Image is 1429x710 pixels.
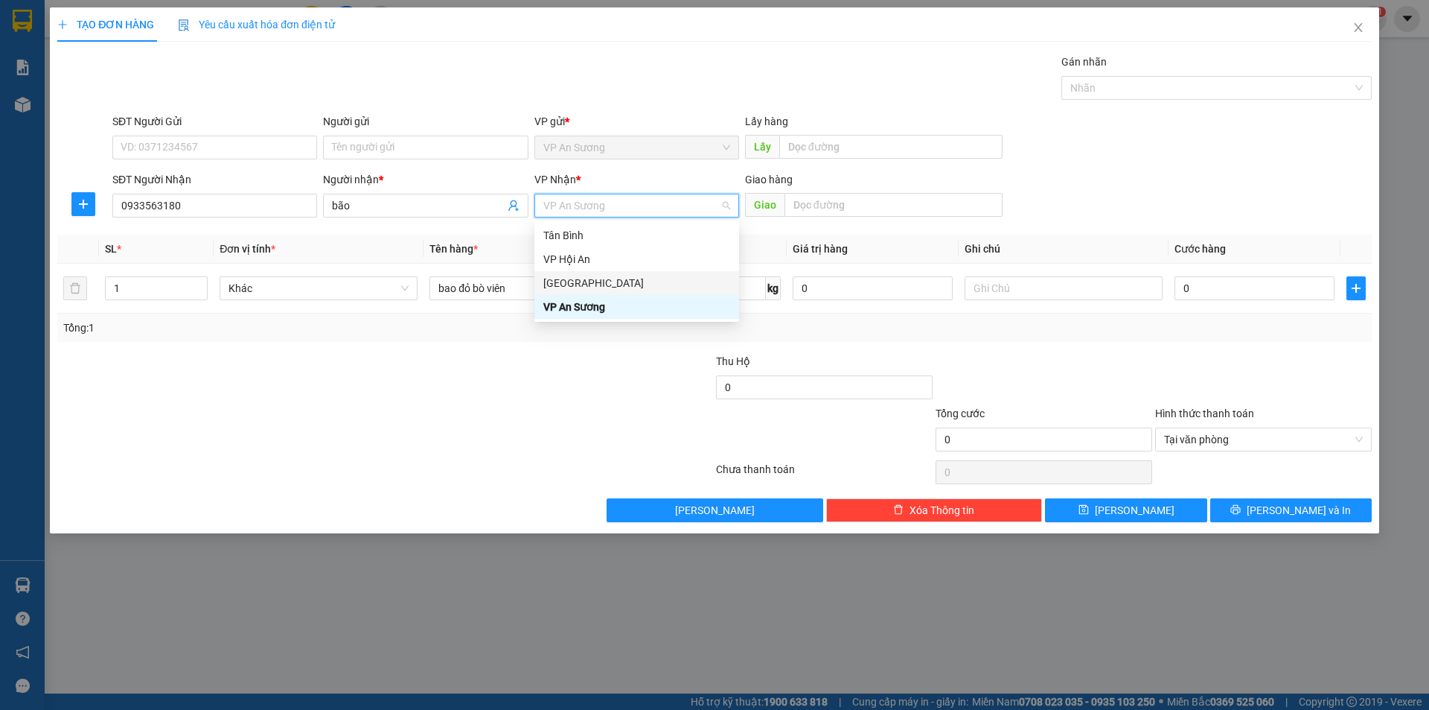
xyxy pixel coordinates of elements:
[57,19,154,31] span: TẠO ĐƠN HÀNG
[607,498,823,522] button: [PERSON_NAME]
[1045,498,1206,522] button: save[PERSON_NAME]
[63,320,552,336] div: Tổng: 1
[323,171,528,188] div: Người nhận
[1078,504,1089,516] span: save
[534,113,739,130] div: VP gửi
[543,275,730,291] div: [GEOGRAPHIC_DATA]
[1230,504,1241,516] span: printer
[936,408,985,419] span: Tổng cước
[745,174,793,186] span: Giao hàng
[543,251,730,267] div: VP Hội An
[1346,276,1366,300] button: plus
[534,271,739,295] div: Đà Nẵng
[508,200,520,212] span: user-add
[534,295,739,319] div: VP An Sương
[745,115,788,127] span: Lấy hàng
[543,227,730,244] div: Tân Bình
[1061,56,1107,68] label: Gán nhãn
[543,299,730,315] div: VP An Sương
[909,502,974,519] span: Xóa Thông tin
[178,19,335,31] span: Yêu cầu xuất hóa đơn điện tử
[1210,498,1372,522] button: printer[PERSON_NAME] và In
[965,276,1163,300] input: Ghi Chú
[71,192,95,216] button: plus
[745,135,779,159] span: Lấy
[543,136,730,159] span: VP An Sương
[112,171,317,188] div: SĐT Người Nhận
[105,243,117,255] span: SL
[72,198,95,210] span: plus
[714,461,934,487] div: Chưa thanh toán
[716,355,750,367] span: Thu Hộ
[1155,408,1254,419] label: Hình thức thanh toán
[1174,243,1226,255] span: Cước hàng
[1095,502,1174,519] span: [PERSON_NAME]
[534,247,739,271] div: VP Hội An
[1247,502,1351,519] span: [PERSON_NAME] và In
[793,276,953,300] input: 0
[766,276,781,300] span: kg
[893,504,904,516] span: delete
[1347,282,1365,294] span: plus
[220,243,275,255] span: Đơn vị tính
[534,224,739,247] div: Tân Bình
[675,502,755,519] span: [PERSON_NAME]
[178,19,190,31] img: icon
[784,193,1003,217] input: Dọc đường
[534,174,576,186] span: VP Nhận
[63,276,87,300] button: delete
[112,113,317,130] div: SĐT Người Gửi
[826,498,1043,522] button: deleteXóa Thông tin
[1352,22,1364,34] span: close
[779,135,1003,159] input: Dọc đường
[959,235,1169,264] th: Ghi chú
[745,193,784,217] span: Giao
[57,19,68,30] span: plus
[793,243,848,255] span: Giá trị hàng
[1337,7,1379,49] button: Close
[323,113,528,130] div: Người gửi
[228,277,409,299] span: Khác
[429,243,478,255] span: Tên hàng
[543,194,730,217] span: VP An Sương
[429,276,627,300] input: VD: Bàn, Ghế
[1164,428,1363,451] span: Tại văn phòng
